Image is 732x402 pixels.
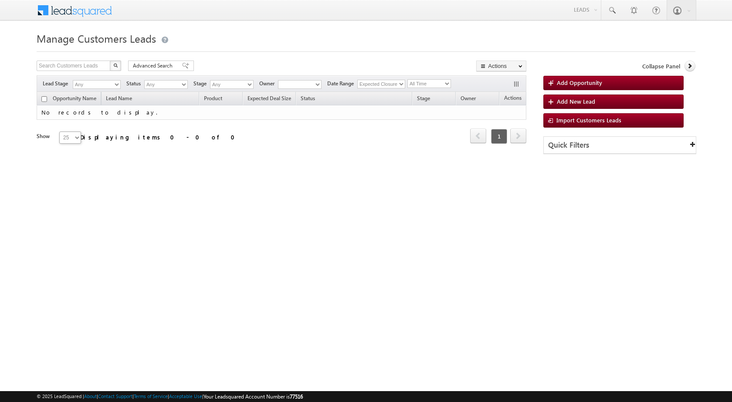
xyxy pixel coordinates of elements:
[48,94,101,105] a: Opportunity Name
[37,31,156,45] span: Manage Customers Leads
[413,94,434,105] a: Stage
[133,62,175,70] span: Advanced Search
[296,94,319,105] a: Status
[204,95,222,101] span: Product
[544,137,696,154] div: Quick Filters
[476,61,526,71] button: Actions
[134,393,168,399] a: Terms of Service
[470,128,486,143] span: prev
[247,95,291,101] span: Expected Deal Size
[417,95,430,101] span: Stage
[327,80,357,88] span: Date Range
[510,128,526,143] span: next
[259,80,278,88] span: Owner
[53,95,96,101] span: Opportunity Name
[290,393,303,400] span: 77516
[113,63,118,68] img: Search
[126,80,144,88] span: Status
[243,94,295,105] a: Expected Deal Size
[557,79,602,86] span: Add Opportunity
[80,132,240,142] div: Displaying items 0 - 0 of 0
[500,93,526,105] span: Actions
[84,393,97,399] a: About
[556,116,621,124] span: Import Customers Leads
[193,80,210,88] span: Stage
[557,98,595,105] span: Add New Lead
[98,393,132,399] a: Contact Support
[642,62,680,70] span: Collapse Panel
[203,393,303,400] span: Your Leadsquared Account Number is
[43,80,71,88] span: Lead Stage
[470,129,486,143] a: prev
[491,129,507,144] span: 1
[37,132,52,140] div: Show
[510,129,526,143] a: next
[461,95,476,101] span: Owner
[102,94,136,105] span: Lead Name
[37,392,303,401] span: © 2025 LeadSquared | | | | |
[37,105,526,120] td: No records to display.
[169,393,202,399] a: Acceptable Use
[41,96,47,102] input: Check all records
